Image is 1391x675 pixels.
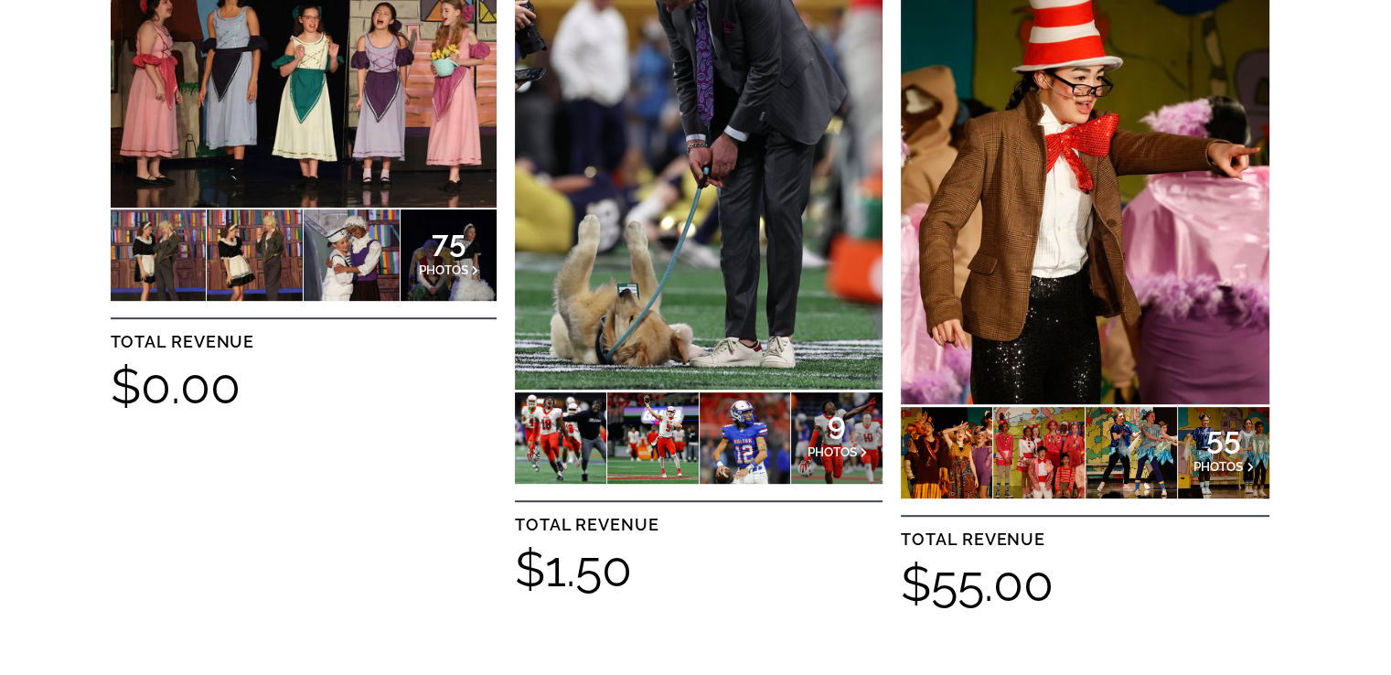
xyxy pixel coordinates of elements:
p: TOTAL REVENUE [901,525,1268,554]
span: PHOTOS [808,445,857,459]
span: PHOTOS [1193,459,1243,474]
span: 9 [808,418,868,429]
h2: $55.00 [901,559,1268,608]
p: TOTAL REVENUE [111,327,497,357]
h2: $1.50 [515,544,883,594]
span: 55 [1193,433,1254,444]
h2: $0.00 [111,361,497,411]
span: PHOTOS [419,262,468,277]
p: TOTAL REVENUE [515,510,883,540]
span: 75 [419,236,479,247]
